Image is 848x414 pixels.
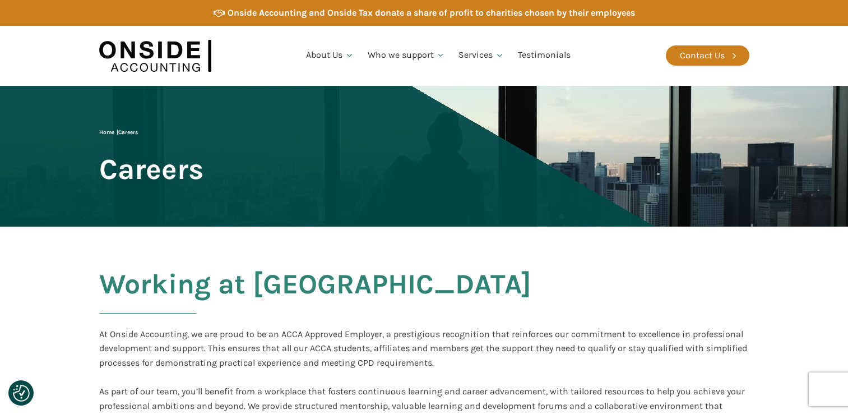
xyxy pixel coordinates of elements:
a: Testimonials [511,36,577,75]
div: Onside Accounting and Onside Tax donate a share of profit to charities chosen by their employees [228,6,635,20]
span: Careers [99,154,203,185]
a: Home [99,129,114,136]
a: Who we support [361,36,452,75]
button: Consent Preferences [13,385,30,402]
img: Onside Accounting [99,34,211,77]
span: | [99,129,138,136]
a: About Us [299,36,361,75]
img: Revisit consent button [13,385,30,402]
a: Services [452,36,511,75]
h2: Working at [GEOGRAPHIC_DATA] [99,269,531,327]
div: Contact Us [680,48,725,63]
a: Contact Us [666,45,749,66]
span: Careers [118,129,138,136]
